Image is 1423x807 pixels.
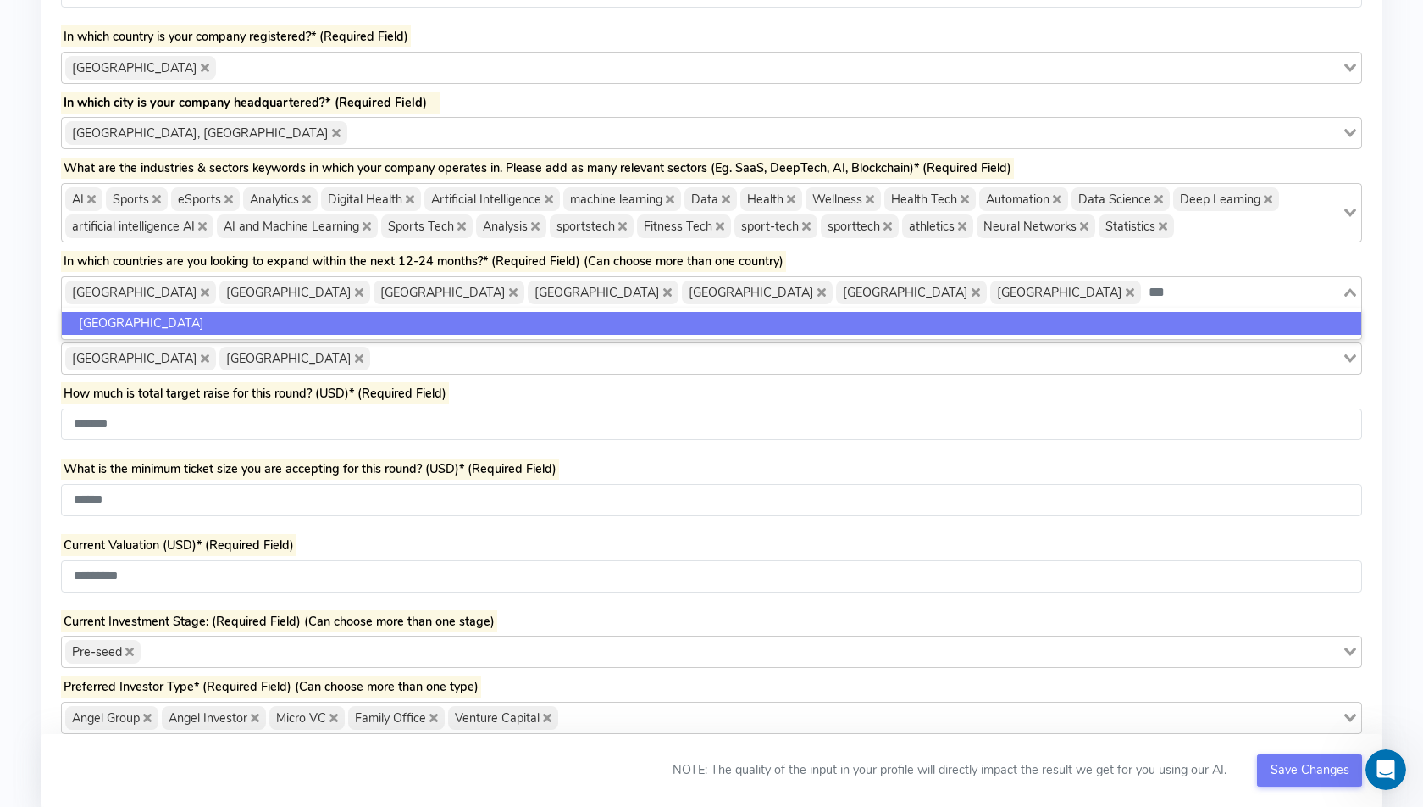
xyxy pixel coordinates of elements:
[722,195,730,203] button: Deselect Data
[65,347,216,370] span: [GEOGRAPHIC_DATA]
[61,52,1362,84] div: Search for option
[62,312,1361,335] li: [GEOGRAPHIC_DATA]
[1257,754,1362,787] button: Save Changes
[806,187,881,211] span: Wellness
[821,214,899,238] span: sporttech
[171,187,240,211] span: eSports
[355,288,363,297] button: Deselect Spain
[543,714,551,722] button: Deselect Venture Capital
[1099,214,1174,238] span: Statistics
[61,702,1362,734] div: Search for option
[374,281,524,304] span: [GEOGRAPHIC_DATA]
[528,281,678,304] span: [GEOGRAPHIC_DATA]
[1053,195,1061,203] button: Deselect Automation
[509,288,518,297] button: Deselect France
[682,281,833,304] span: [GEOGRAPHIC_DATA]
[201,354,209,363] button: Deselect Spain
[201,288,209,297] button: Deselect Germany
[866,195,874,203] button: Deselect Wellness
[64,159,1011,178] label: What are the industries & sectors keywords in which your company operates in. Please add as many ...
[1271,761,1349,778] span: Save Changes
[958,222,966,231] button: Deselect athletics
[381,214,473,238] span: Sports Tech
[836,281,987,304] span: [GEOGRAPHIC_DATA]
[65,281,216,304] span: [GEOGRAPHIC_DATA]
[218,56,1340,80] input: Search for option
[355,354,363,363] button: Deselect Portugal
[902,214,973,238] span: athletics
[251,714,259,722] button: Deselect Angel Investor
[884,187,976,211] span: Health Tech
[1365,749,1406,790] iframe: Intercom live chat
[64,28,408,47] label: In which country is your company registered?* (Required Field)
[321,187,421,211] span: Digital Health
[302,195,311,203] button: Deselect Analytics
[152,195,161,203] button: Deselect Sports
[201,64,209,72] button: Deselect Portugal
[162,706,266,730] span: Angel Investor
[269,706,345,730] span: Micro VC
[348,706,445,730] span: Family Office
[802,222,811,231] button: Deselect sport-tech
[65,187,102,211] span: AI
[143,714,152,722] button: Deselect Angel Group
[142,640,1340,664] input: Search for option
[883,222,892,231] button: Deselect sporttech
[106,187,168,211] span: Sports
[64,94,427,111] span: In which city is your company headquartered?* (Required Field)
[787,195,795,203] button: Deselect Health
[990,281,1141,304] span: [GEOGRAPHIC_DATA]
[61,183,1362,242] div: Search for option
[979,187,1068,211] span: Automation
[349,121,1340,145] input: Search for option
[684,187,737,211] span: Data
[64,678,479,697] label: Preferred Investor Type* (Required Field) (Can choose more than one type)
[618,222,627,231] button: Deselect sportstech
[972,288,980,297] button: Deselect United Arab Emirates
[198,222,207,231] button: Deselect artificial intelligence AI
[673,761,1226,780] div: NOTE: The quality of the input in your profile will directly impact the result we get for you usi...
[217,214,378,238] span: AI and Machine Learning
[1154,195,1163,203] button: Deselect Data Science
[977,214,1095,238] span: Neural Networks
[1080,222,1088,231] button: Deselect Neural Networks
[64,385,446,403] label: How much is total target raise for this round? (USD)* (Required Field)
[663,288,672,297] button: Deselect Italy
[1176,214,1340,238] input: Search for option
[65,56,216,80] span: [GEOGRAPHIC_DATA]
[125,648,134,656] button: Deselect Pre-seed
[65,640,141,664] span: Pre-seed
[740,187,802,211] span: Health
[734,214,817,238] span: sport-tech
[61,276,1362,309] div: Search for option
[666,195,674,203] button: Deselect machine learning
[64,537,294,555] label: Current Valuation (USD)* (Required Field)
[64,460,556,479] label: What is the minimum ticket size you are accepting for this round? (USD)* (Required Field)
[560,706,1340,730] input: Search for option
[457,222,466,231] button: Deselect Sports Tech
[1126,288,1134,297] button: Deselect Saudi Arabia
[65,121,347,145] span: [GEOGRAPHIC_DATA], [GEOGRAPHIC_DATA]
[817,288,826,297] button: Deselect United Kingdom
[65,214,213,238] span: artificial intelligence AI
[1143,281,1340,304] input: Search for option
[476,214,546,238] span: Analysis
[64,253,783,271] label: In which countries are you looking to expand within the next 12-24 months?* (Required Field) (Can...
[363,222,371,231] button: Deselect AI and Machine Learning
[545,195,553,203] button: Deselect Artificial Intelligence
[550,214,634,238] span: sportstech
[429,714,438,722] button: Deselect Family Office
[329,714,338,722] button: Deselect Micro VC
[61,117,1362,149] div: Search for option
[716,222,724,231] button: Deselect Fitness Tech
[243,187,318,211] span: Analytics
[219,281,370,304] span: [GEOGRAPHIC_DATA]
[219,347,370,370] span: [GEOGRAPHIC_DATA]
[1071,187,1170,211] span: Data Science
[1264,195,1272,203] button: Deselect Deep Learning
[424,187,560,211] span: Artificial Intelligence
[531,222,540,231] button: Deselect Analysis
[64,613,495,632] label: Current Investment Stage: (Required Field) (Can choose more than one stage)
[637,214,731,238] span: Fitness Tech
[406,195,414,203] button: Deselect Digital Health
